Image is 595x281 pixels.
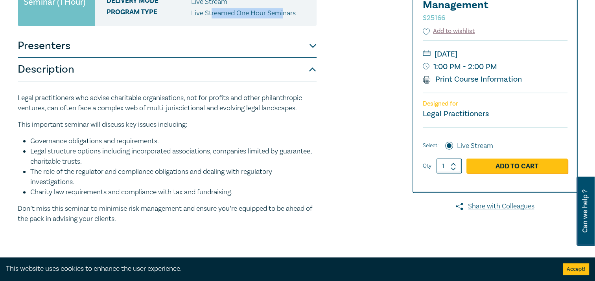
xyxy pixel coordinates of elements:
[437,159,462,173] input: 1
[107,8,191,18] span: Program type
[423,60,567,73] small: 1:00 PM - 2:00 PM
[423,27,475,36] button: Add to wishlist
[18,34,317,58] button: Presenters
[191,8,296,18] p: Live Streamed One Hour Seminars
[30,167,317,187] li: The role of the regulator and compliance obligations and dealing with regulatory investigations.
[18,204,317,224] p: Don’t miss this seminar to minimise risk management and ensure you’re equipped to be ahead of the...
[423,74,522,84] a: Print Course Information
[423,141,438,150] span: Select:
[423,13,445,22] small: S25166
[423,100,567,108] p: Designed for
[30,146,317,167] li: Legal structure options including incorporated associations, companies limited by guarantee, char...
[18,120,317,130] p: This important seminar will discuss key issues including:
[18,58,317,81] button: Description
[581,181,589,241] span: Can we help ?
[413,201,578,212] a: Share with Colleagues
[423,162,431,170] label: Qty
[30,187,317,197] li: Charity law requirements and compliance with tax and fundraising.
[563,263,589,275] button: Accept cookies
[457,141,493,151] label: Live Stream
[423,109,489,119] small: Legal Practitioners
[6,264,551,274] div: This website uses cookies to enhance the user experience.
[18,93,317,113] p: Legal practitioners who advise charitable organisations, not for profits and other philanthropic ...
[466,159,567,173] a: Add to Cart
[423,48,567,60] small: [DATE]
[30,136,317,146] li: Governance obligations and requirements.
